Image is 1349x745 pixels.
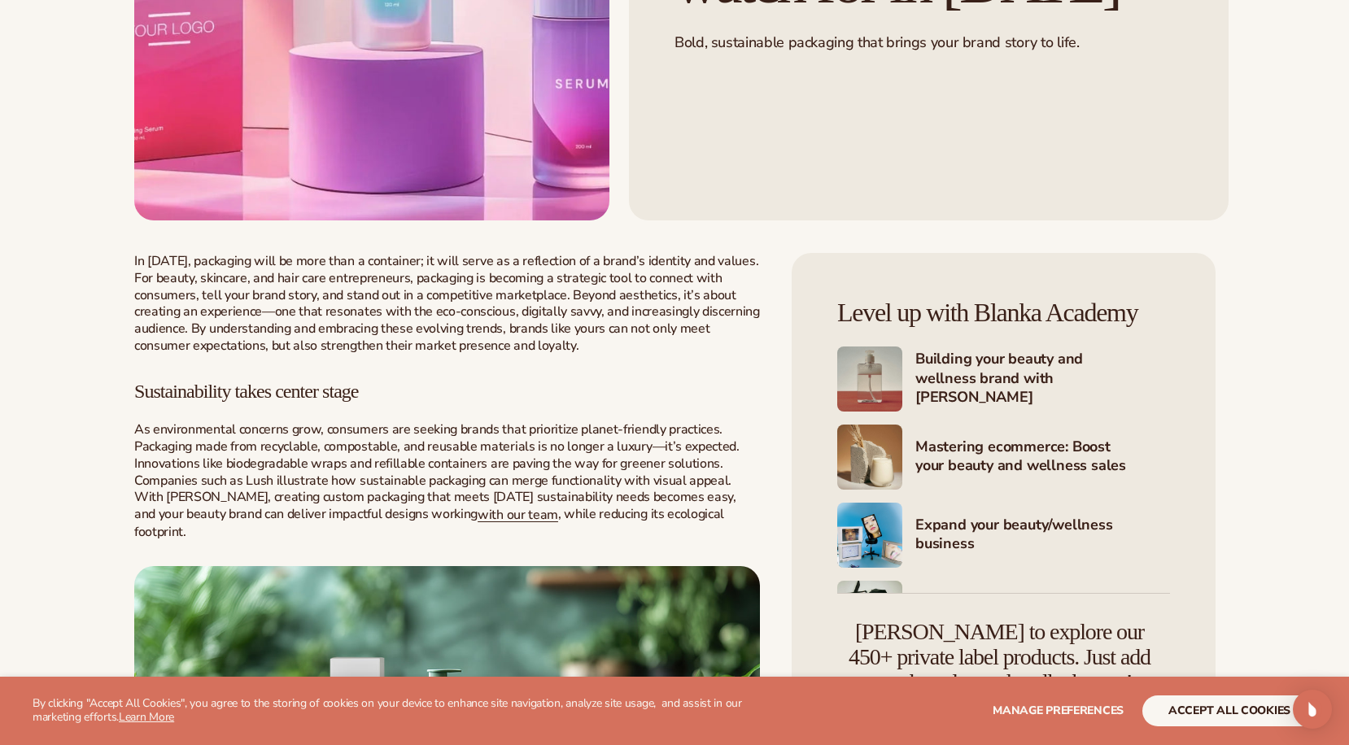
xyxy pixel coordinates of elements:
h3: Sustainability takes center stage [134,381,760,402]
a: with our team [478,506,558,524]
p: Bold, sustainable packaging that brings your brand story to life. [674,33,1183,52]
button: Manage preferences [993,695,1124,726]
img: Shopify Image 4 [837,503,902,568]
a: Shopify Image 5 Marketing your beauty and wellness brand 101 [837,581,1170,646]
div: Open Intercom Messenger [1293,690,1332,729]
p: As environmental concerns grow, consumers are seeking brands that prioritize planet-friendly prac... [134,421,760,540]
p: In [DATE], packaging will be more than a container; it will serve as a reflection of a brand’s id... [134,253,760,355]
h4: Expand your beauty/wellness business [915,516,1170,555]
img: Shopify Image 3 [837,425,902,490]
a: Shopify Image 3 Mastering ecommerce: Boost your beauty and wellness sales [837,425,1170,490]
span: Manage preferences [993,703,1124,718]
a: Shopify Image 4 Expand your beauty/wellness business [837,503,1170,568]
h4: [PERSON_NAME] to explore our 450+ private label products. Just add your brand – we handle the rest! [837,620,1162,695]
p: By clicking "Accept All Cookies", you agree to the storing of cookies on your device to enhance s... [33,697,780,725]
img: Shopify Image 5 [837,581,902,646]
h4: Mastering ecommerce: Boost your beauty and wellness sales [915,438,1170,477]
img: Shopify Image 2 [837,346,902,412]
h4: Building your beauty and wellness brand with [PERSON_NAME] [915,350,1170,408]
a: Learn More [119,709,174,725]
h4: Level up with Blanka Academy [837,298,1170,327]
button: accept all cookies [1142,695,1316,726]
a: Shopify Image 2 Building your beauty and wellness brand with [PERSON_NAME] [837,346,1170,412]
